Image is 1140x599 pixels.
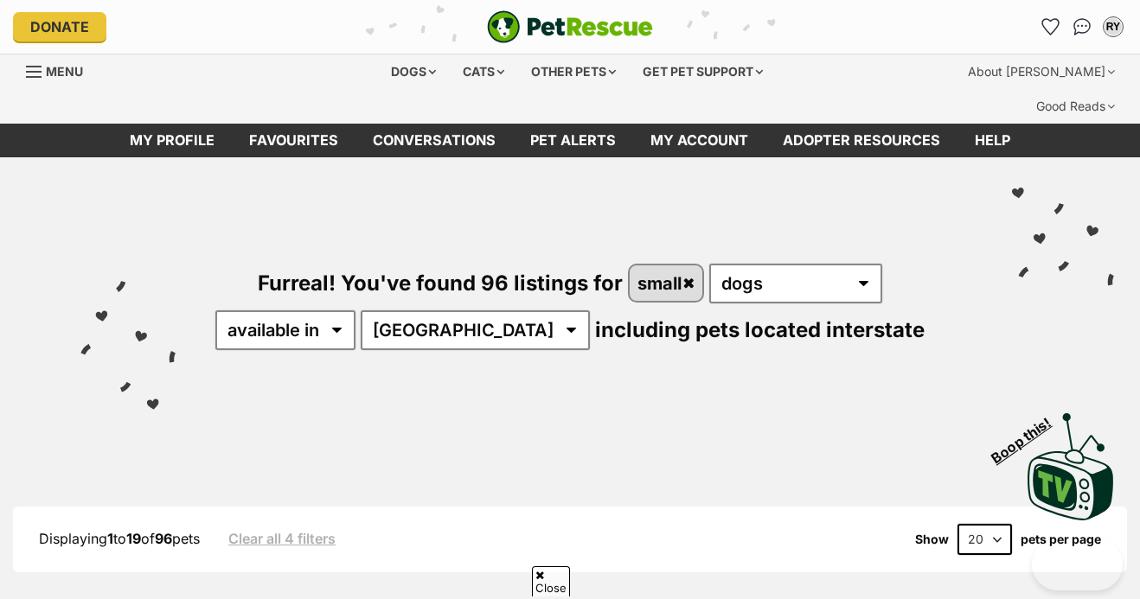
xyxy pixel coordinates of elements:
[46,64,83,79] span: Menu
[630,265,703,301] a: small
[1105,18,1122,35] div: RY
[1021,532,1101,546] label: pets per page
[1073,18,1092,35] img: chat-41dd97257d64d25036548639549fe6c8038ab92f7586957e7f3b1b290dea8141.svg
[631,54,775,89] div: Get pet support
[487,10,653,43] img: logo-e224e6f780fb5917bec1dbf3a21bbac754714ae5b6737aabdf751b685950b380.svg
[1028,398,1114,524] a: Boop this!
[1028,413,1114,520] img: PetRescue TV logo
[107,530,113,547] strong: 1
[989,404,1068,466] span: Boop this!
[355,124,513,157] a: conversations
[451,54,516,89] div: Cats
[112,124,232,157] a: My profile
[1037,13,1127,41] ul: Account quick links
[1037,13,1065,41] a: Favourites
[487,10,653,43] a: PetRescue
[26,54,95,86] a: Menu
[13,12,106,41] a: Donate
[1032,538,1123,590] iframe: Help Scout Beacon - Open
[379,54,448,89] div: Dogs
[258,271,623,296] span: Furreal! You've found 96 listings for
[956,54,1127,89] div: About [PERSON_NAME]
[519,54,628,89] div: Other pets
[155,530,172,547] strong: 96
[633,124,765,157] a: My account
[532,566,570,596] span: Close
[595,317,925,342] span: including pets located interstate
[1024,89,1127,124] div: Good Reads
[765,124,957,157] a: Adopter resources
[228,531,336,546] a: Clear all 4 filters
[1068,13,1096,41] a: Conversations
[232,124,355,157] a: Favourites
[513,124,633,157] a: Pet alerts
[39,530,200,547] span: Displaying to of pets
[915,532,949,546] span: Show
[126,530,141,547] strong: 19
[957,124,1028,157] a: Help
[1099,13,1127,41] button: My account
